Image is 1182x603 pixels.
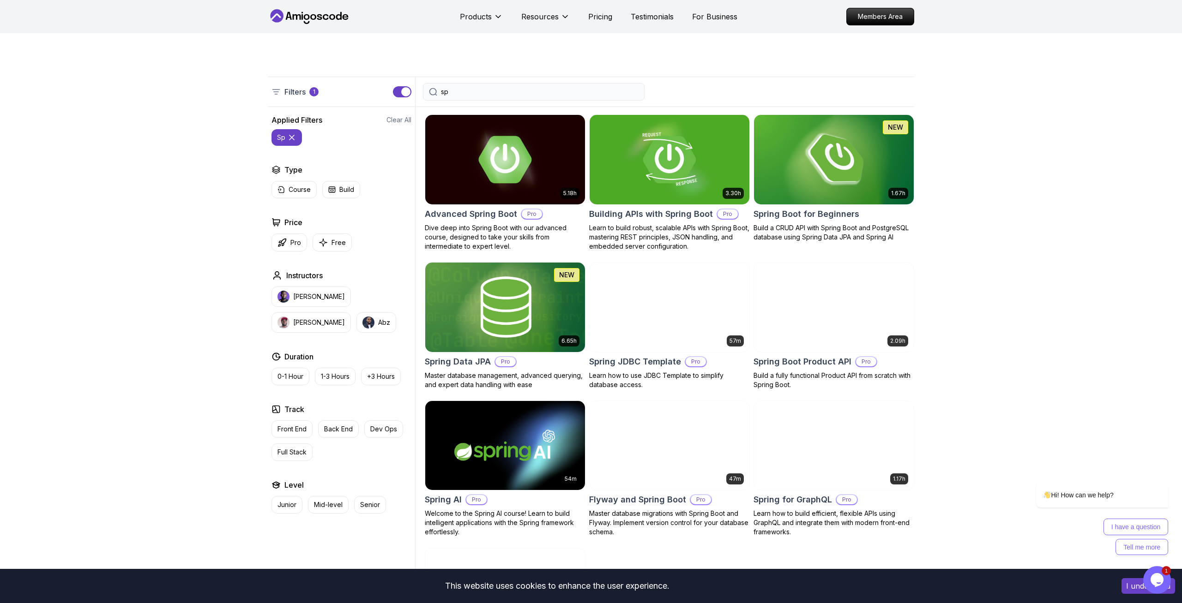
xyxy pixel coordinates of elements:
img: Spring Boot Product API card [754,263,914,352]
p: sp [277,133,285,142]
button: sp [271,129,302,146]
a: Pricing [588,11,612,22]
p: Pro [856,357,876,366]
p: Build a CRUD API with Spring Boot and PostgreSQL database using Spring Data JPA and Spring AI [754,223,914,242]
p: Pro [466,495,487,504]
p: Pro [837,495,857,504]
button: Accept cookies [1122,578,1175,594]
button: 1-3 Hours [315,368,356,385]
p: Filters [284,86,306,97]
p: [PERSON_NAME] [293,318,345,327]
h2: Spring for GraphQL [754,493,832,506]
p: 1-3 Hours [321,372,350,381]
div: This website uses cookies to enhance the user experience. [7,576,1108,596]
h2: Spring AI [425,493,462,506]
p: 3.30h [725,190,741,197]
p: Pro [686,357,706,366]
p: Learn how to use JDBC Template to simplify database access. [589,371,750,389]
p: 57m [730,337,741,345]
a: Spring JDBC Template card57mSpring JDBC TemplateProLearn how to use JDBC Template to simplify dat... [589,262,750,389]
button: Pro [271,233,307,251]
p: [PERSON_NAME] [293,292,345,301]
iframe: chat widget [1143,566,1173,594]
img: instructor img [277,291,289,303]
a: Spring for GraphQL card1.17hSpring for GraphQLProLearn how to build efficient, flexible APIs usin... [754,400,914,537]
p: Master database migrations with Spring Boot and Flyway. Implement version control for your databa... [589,509,750,537]
img: Spring Boot for Beginners card [754,115,914,204]
button: Free [313,233,352,251]
p: Pro [718,209,738,219]
p: Dev Ops [370,424,397,434]
button: Senior [354,496,386,513]
p: 1.67h [891,190,905,197]
p: Resources [521,11,559,22]
h2: Spring JDBC Template [589,355,681,368]
p: Abz [378,318,390,327]
button: Clear All [386,115,411,125]
img: Building APIs with Spring Boot card [590,115,749,204]
p: Free [332,238,346,247]
p: Dive deep into Spring Boot with our advanced course, designed to take your skills from intermedia... [425,223,585,251]
button: Back End [318,420,359,438]
p: Welcome to the Spring AI course! Learn to build intelligent applications with the Spring framewor... [425,509,585,537]
button: Full Stack [271,443,313,461]
a: Testimonials [631,11,674,22]
p: 1 [313,88,315,96]
p: 2.09h [890,337,905,345]
a: Spring Boot Product API card2.09hSpring Boot Product APIProBuild a fully functional Product API f... [754,262,914,389]
img: Advanced Spring Boot card [425,115,585,204]
button: instructor imgAbz [356,312,396,333]
button: instructor img[PERSON_NAME] [271,287,351,307]
h2: Spring Boot for Beginners [754,208,859,221]
button: Front End [271,420,313,438]
h2: Type [284,164,302,175]
img: instructor img [362,316,374,328]
img: Spring AI card [425,401,585,490]
p: 54m [565,475,577,483]
p: Mid-level [314,500,343,509]
button: 0-1 Hour [271,368,309,385]
img: Spring for GraphQL card [754,401,914,490]
p: Products [460,11,492,22]
a: Members Area [846,8,914,25]
button: Resources [521,11,570,30]
p: Pro [691,495,711,504]
p: Senior [360,500,380,509]
h2: Applied Filters [271,114,322,125]
p: 5.18h [563,190,577,197]
img: Spring JDBC Template card [590,263,749,352]
p: 6.65h [561,337,577,345]
a: Flyway and Spring Boot card47mFlyway and Spring BootProMaster database migrations with Spring Boo... [589,400,750,537]
h2: Level [284,479,304,490]
img: Flyway and Spring Boot card [590,401,749,490]
p: For Business [692,11,737,22]
h2: Advanced Spring Boot [425,208,517,221]
p: Course [289,185,311,194]
p: Learn to build robust, scalable APIs with Spring Boot, mastering REST principles, JSON handling, ... [589,223,750,251]
p: Build [339,185,354,194]
a: Spring Boot for Beginners card1.67hNEWSpring Boot for BeginnersBuild a CRUD API with Spring Boot ... [754,114,914,242]
a: Advanced Spring Boot card5.18hAdvanced Spring BootProDive deep into Spring Boot with our advanced... [425,114,585,251]
p: 1.17h [893,475,905,483]
p: Full Stack [277,448,307,457]
img: Spring Data JPA card [425,263,585,352]
p: Learn how to build efficient, flexible APIs using GraphQL and integrate them with modern front-en... [754,509,914,537]
h2: Duration [284,351,314,362]
button: instructor img[PERSON_NAME] [271,312,351,333]
a: Spring Data JPA card6.65hNEWSpring Data JPAProMaster database management, advanced querying, and ... [425,262,585,389]
p: Pro [290,238,301,247]
p: 47m [729,475,741,483]
h2: Building APIs with Spring Boot [589,208,713,221]
iframe: chat widget [1007,370,1173,561]
p: Master database management, advanced querying, and expert data handling with ease [425,371,585,389]
input: Search Java, React, Spring boot ... [441,87,639,96]
button: Build [322,181,360,198]
h2: Spring Boot Product API [754,355,851,368]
